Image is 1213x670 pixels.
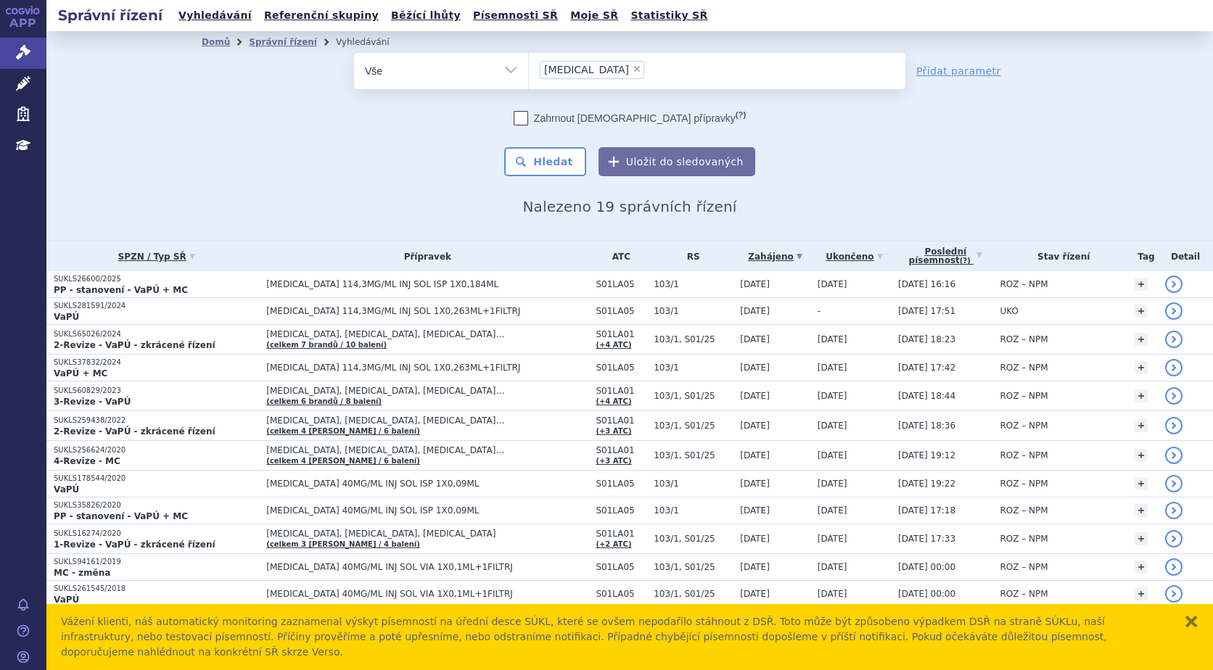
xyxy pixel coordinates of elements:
abbr: (?) [736,110,746,120]
strong: PP - stanovení - VaPÚ + MC [54,285,188,295]
p: SUKLS178544/2020 [54,473,259,484]
span: UKO [1000,306,1018,316]
span: × [633,65,641,73]
span: ROZ – NPM [1000,391,1048,401]
a: SPZN / Typ SŘ [54,247,259,267]
span: 103/1 [654,306,733,316]
span: [DATE] [818,279,847,289]
a: + [1135,587,1148,600]
a: + [1135,305,1148,318]
a: (+3 ATC) [596,457,631,465]
a: Poslednípísemnost(?) [898,241,992,271]
span: [MEDICAL_DATA] 114,3MG/ML INJ SOL 1X0,263ML+1FILTRJ [266,363,588,373]
a: Správní řízení [249,37,317,47]
span: [DATE] [818,391,847,401]
span: [DATE] 16:16 [898,279,955,289]
a: + [1135,333,1148,346]
a: (+2 ATC) [596,540,631,548]
span: S01LA01 [596,445,646,455]
span: [DATE] [740,421,770,431]
span: [DATE] 17:51 [898,306,955,316]
span: [DATE] 00:00 [898,589,955,599]
a: (+4 ATC) [596,341,631,349]
span: 103/1, S01/25 [654,334,733,344]
span: S01LA05 [596,505,646,516]
span: ROZ – NPM [1000,534,1048,544]
a: (celkem 6 brandů / 8 balení) [266,397,382,405]
span: 103/1, S01/25 [654,391,733,401]
span: [DATE] 18:44 [898,391,955,401]
a: detail [1165,417,1183,434]
span: [MEDICAL_DATA] 40MG/ML INJ SOL ISP 1X0,09ML [266,505,588,516]
span: [DATE] [740,363,770,373]
span: - [818,306,821,316]
span: [DATE] 18:36 [898,421,955,431]
span: [MEDICAL_DATA], [MEDICAL_DATA], [MEDICAL_DATA]… [266,386,588,396]
button: Uložit do sledovaných [599,147,755,176]
span: S01LA05 [596,562,646,572]
span: S01LA05 [596,279,646,289]
a: Přidat parametr [916,64,1001,78]
a: (celkem 4 [PERSON_NAME] / 6 balení) [266,457,419,465]
span: [DATE] [818,589,847,599]
span: ROZ – NPM [1000,562,1048,572]
span: [DATE] 18:23 [898,334,955,344]
label: Zahrnout [DEMOGRAPHIC_DATA] přípravky [514,111,746,125]
span: [DATE] [740,279,770,289]
th: Stav řízení [992,241,1127,271]
p: SUKLS256624/2020 [54,445,259,455]
span: [MEDICAL_DATA], [MEDICAL_DATA], [MEDICAL_DATA]… [266,329,588,339]
span: [MEDICAL_DATA] 40MG/ML INJ SOL VIA 1X0,1ML+1FILTRJ [266,589,588,599]
span: 103/1, S01/25 [654,421,733,431]
span: [DATE] 17:42 [898,363,955,373]
p: SUKLS65026/2024 [54,329,259,339]
a: + [1135,278,1148,291]
span: 103/1, S01/25 [654,450,733,460]
a: + [1135,561,1148,574]
span: ROZ – NPM [1000,421,1048,431]
span: 103/1 [654,505,733,516]
h2: Správní řízení [46,5,174,25]
li: Vyhledávání [336,31,408,53]
p: SUKLS26600/2025 [54,274,259,284]
span: ROZ – NPM [1000,279,1048,289]
strong: 2-Revize - VaPÚ - zkrácené řízení [54,340,215,350]
button: zavřít [1184,614,1198,629]
span: [DATE] 19:22 [898,479,955,489]
a: detail [1165,331,1183,348]
span: ROZ – NPM [1000,450,1048,460]
div: Vážení klienti, náš automatický monitoring zaznamenal výskyt písemností na úřední desce SÚKL, kte... [61,614,1169,660]
a: (celkem 7 brandů / 10 balení) [266,341,387,349]
p: SUKLS60829/2023 [54,386,259,396]
a: + [1135,532,1148,545]
p: SUKLS281591/2024 [54,301,259,311]
a: + [1135,449,1148,462]
strong: VaPÚ [54,484,79,495]
span: [MEDICAL_DATA], [MEDICAL_DATA], [MEDICAL_DATA]… [266,415,588,426]
span: 103/1, S01/25 [654,562,733,572]
span: [DATE] 00:00 [898,562,955,572]
a: Statistiky SŘ [626,6,712,25]
span: 103/1, S01/25 [654,534,733,544]
strong: 1-Revize - VaPÚ - zkrácené řízení [54,539,215,550]
a: + [1135,477,1148,490]
span: 103/1 [654,479,733,489]
span: [MEDICAL_DATA] 40MG/ML INJ SOL ISP 1X0,09ML [266,479,588,489]
a: Vyhledávání [174,6,256,25]
a: detail [1165,276,1183,293]
span: [DATE] [740,562,770,572]
span: [DATE] [740,534,770,544]
span: [MEDICAL_DATA], [MEDICAL_DATA], [MEDICAL_DATA] [266,529,588,539]
a: + [1135,361,1148,374]
th: ATC [588,241,646,271]
p: SUKLS261545/2018 [54,584,259,594]
span: [MEDICAL_DATA] [544,65,629,75]
a: (+4 ATC) [596,397,631,405]
a: detail [1165,475,1183,492]
a: detail [1165,387,1183,405]
a: + [1135,389,1148,402]
span: [DATE] [740,306,770,316]
span: S01LA05 [596,589,646,599]
th: Detail [1158,241,1213,271]
strong: 2-Revize - VaPÚ - zkrácené řízení [54,426,215,437]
